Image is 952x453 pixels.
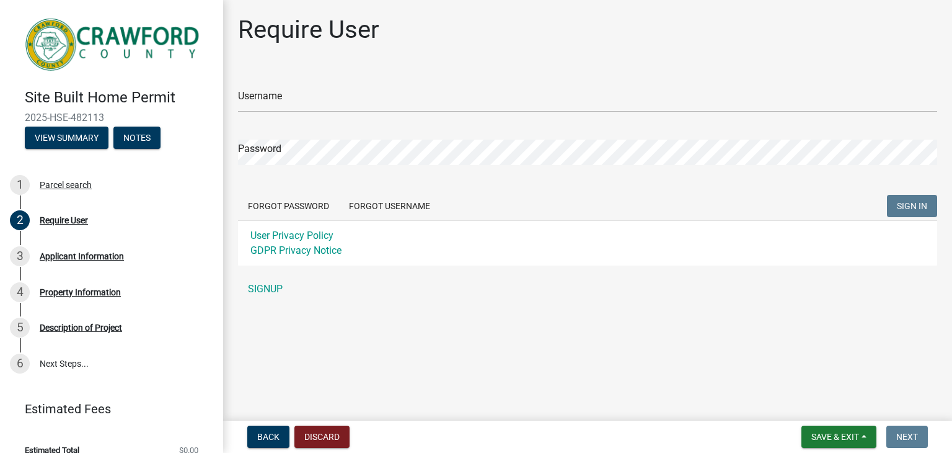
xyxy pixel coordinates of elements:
[294,426,350,448] button: Discard
[811,432,859,442] span: Save & Exit
[40,252,124,261] div: Applicant Information
[10,175,30,195] div: 1
[40,216,88,225] div: Require User
[40,288,121,297] div: Property Information
[250,230,333,241] a: User Privacy Policy
[40,181,92,189] div: Parcel search
[238,195,339,217] button: Forgot Password
[10,318,30,338] div: 5
[897,201,927,211] span: SIGN IN
[10,397,203,421] a: Estimated Fees
[25,89,213,107] h4: Site Built Home Permit
[113,133,161,143] wm-modal-confirm: Notes
[113,127,161,149] button: Notes
[10,282,30,302] div: 4
[339,195,440,217] button: Forgot Username
[25,127,108,149] button: View Summary
[896,432,918,442] span: Next
[40,323,122,332] div: Description of Project
[25,133,108,143] wm-modal-confirm: Summary
[886,426,928,448] button: Next
[25,112,198,123] span: 2025-HSE-482113
[10,210,30,230] div: 2
[10,246,30,266] div: 3
[25,13,203,76] img: Crawford County, Georgia
[247,426,289,448] button: Back
[10,354,30,374] div: 6
[887,195,937,217] button: SIGN IN
[250,244,342,256] a: GDPR Privacy Notice
[257,432,280,442] span: Back
[801,426,876,448] button: Save & Exit
[238,15,379,45] h1: Require User
[238,277,937,302] a: SIGNUP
